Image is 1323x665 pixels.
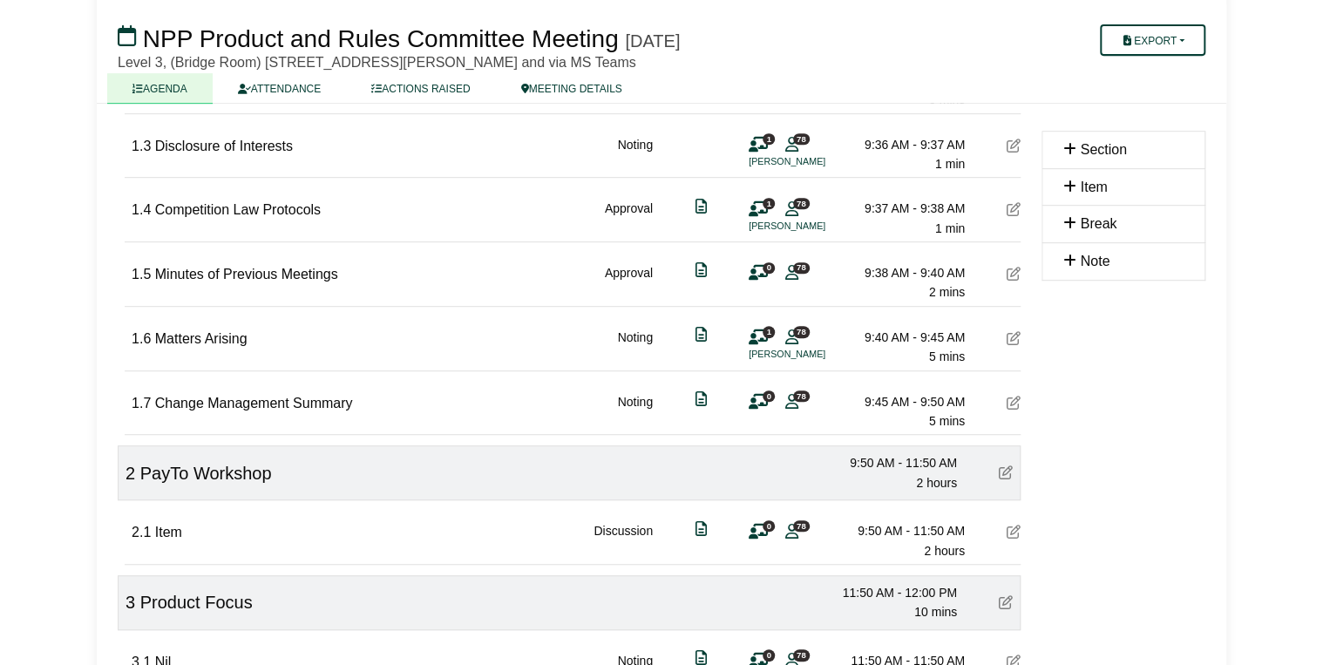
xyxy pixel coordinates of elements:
[346,73,495,104] a: ACTIONS RAISED
[1080,254,1109,268] span: Note
[132,202,151,217] span: 1.4
[916,476,957,490] span: 2 hours
[132,396,151,411] span: 1.7
[155,396,353,411] span: Change Management Summary
[155,525,182,539] span: Item
[935,221,965,235] span: 1 min
[793,198,810,209] span: 78
[763,133,775,145] span: 1
[843,328,965,347] div: 9:40 AM - 9:45 AM
[763,262,775,274] span: 0
[929,414,965,428] span: 5 mins
[155,139,293,153] span: Disclosure of Interests
[132,525,151,539] span: 2.1
[749,347,879,362] li: [PERSON_NAME]
[140,593,253,612] span: Product Focus
[924,544,965,558] span: 2 hours
[605,199,653,238] div: Approval
[763,390,775,402] span: 0
[132,331,151,346] span: 1.6
[763,649,775,661] span: 0
[843,199,965,218] div: 9:37 AM - 9:38 AM
[763,520,775,532] span: 0
[793,390,810,402] span: 78
[793,133,810,145] span: 78
[618,392,653,431] div: Noting
[496,73,648,104] a: MEETING DETAILS
[140,464,272,483] span: PayTo Workshop
[835,583,957,602] div: 11:50 AM - 12:00 PM
[843,263,965,282] div: 9:38 AM - 9:40 AM
[143,25,619,52] span: NPP Product and Rules Committee Meeting
[935,157,965,171] span: 1 min
[749,154,879,169] li: [PERSON_NAME]
[132,267,151,282] span: 1.5
[1100,24,1205,56] button: Export
[749,219,879,234] li: [PERSON_NAME]
[155,202,321,217] span: Competition Law Protocols
[843,135,965,154] div: 9:36 AM - 9:37 AM
[929,349,965,363] span: 5 mins
[618,135,653,174] div: Noting
[929,285,965,299] span: 2 mins
[843,392,965,411] div: 9:45 AM - 9:50 AM
[914,605,957,619] span: 10 mins
[763,326,775,337] span: 1
[605,263,653,302] div: Approval
[155,331,248,346] span: Matters Arising
[793,262,810,274] span: 78
[843,521,965,540] div: 9:50 AM - 11:50 AM
[126,593,135,612] span: 3
[763,198,775,209] span: 1
[618,328,653,367] div: Noting
[155,267,338,282] span: Minutes of Previous Meetings
[213,73,346,104] a: ATTENDANCE
[107,73,213,104] a: AGENDA
[793,649,810,661] span: 78
[1080,180,1107,194] span: Item
[132,139,151,153] span: 1.3
[118,55,636,70] span: Level 3, (Bridge Room) [STREET_ADDRESS][PERSON_NAME] and via MS Teams
[793,520,810,532] span: 78
[1080,142,1126,157] span: Section
[126,464,135,483] span: 2
[793,326,810,337] span: 78
[625,31,680,51] div: [DATE]
[835,453,957,472] div: 9:50 AM - 11:50 AM
[1080,216,1116,231] span: Break
[594,521,653,560] div: Discussion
